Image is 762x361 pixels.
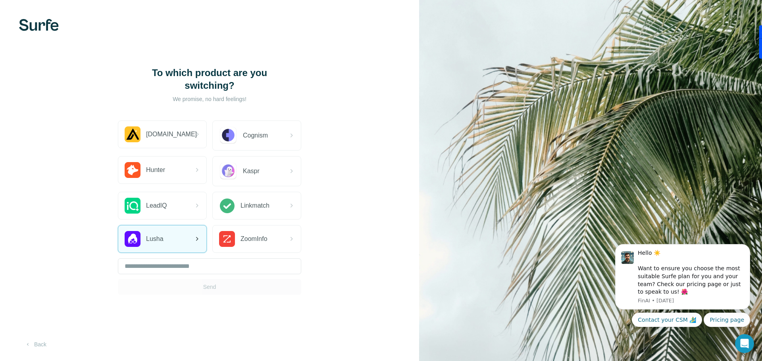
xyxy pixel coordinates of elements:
iframe: Intercom notifications message [603,237,762,332]
img: Hunter.io Logo [125,162,140,178]
iframe: Intercom live chat [735,334,754,353]
img: Cognism Logo [219,126,237,145]
span: Linkmatch [241,201,269,210]
span: ZoomInfo [241,234,267,244]
p: We promise, no hard feelings! [130,95,289,103]
img: Lusha Logo [125,231,140,247]
img: Surfe's logo [19,19,59,31]
span: Kaspr [243,166,260,176]
img: LeadIQ Logo [125,198,140,214]
span: Lusha [146,234,164,244]
img: Apollo.io Logo [125,126,140,142]
img: Linkmatch Logo [219,198,235,214]
span: Hunter [146,165,165,175]
span: Cognism [243,131,268,140]
button: Back [19,337,52,351]
span: LeadIQ [146,201,167,210]
img: ZoomInfo Logo [219,231,235,247]
span: [DOMAIN_NAME] [146,130,197,139]
img: Kaspr Logo [219,162,237,180]
h1: To which product are you switching? [130,67,289,92]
